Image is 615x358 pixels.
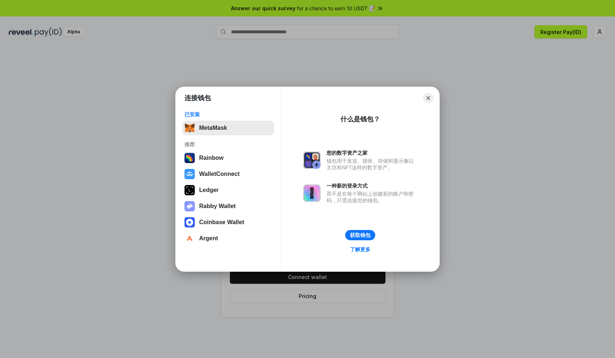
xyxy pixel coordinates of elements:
[327,150,417,156] div: 您的数字资产之家
[303,184,321,202] img: svg+xml,%3Csvg%20xmlns%3D%22http%3A%2F%2Fwww.w3.org%2F2000%2Fsvg%22%20fill%3D%22none%22%20viewBox...
[184,123,195,133] img: svg+xml,%3Csvg%20fill%3D%22none%22%20height%3D%2233%22%20viewBox%3D%220%200%2035%2033%22%20width%...
[350,232,370,238] div: 获取钱包
[199,203,236,210] div: Rabby Wallet
[182,121,274,135] button: MetaMask
[184,217,195,227] img: svg+xml,%3Csvg%20width%3D%2228%22%20height%3D%2228%22%20viewBox%3D%220%200%2028%2028%22%20fill%3D...
[184,94,211,102] h1: 连接钱包
[184,201,195,211] img: svg+xml,%3Csvg%20xmlns%3D%22http%3A%2F%2Fwww.w3.org%2F2000%2Fsvg%22%20fill%3D%22none%22%20viewBox...
[184,185,195,195] img: svg+xml,%3Csvg%20xmlns%3D%22http%3A%2F%2Fwww.w3.org%2F2000%2Fsvg%22%20width%3D%2228%22%20height%3...
[346,245,375,254] a: 了解更多
[182,199,274,214] button: Rabby Wallet
[350,246,370,253] div: 了解更多
[184,169,195,179] img: svg+xml,%3Csvg%20width%3D%2228%22%20height%3D%2228%22%20viewBox%3D%220%200%2028%2028%22%20fill%3D...
[199,155,224,161] div: Rainbow
[345,230,375,240] button: 获取钱包
[327,191,417,204] div: 而不是在每个网站上创建新的账户和密码，只需连接您的钱包。
[199,171,240,177] div: WalletConnect
[199,187,219,193] div: Ledger
[303,151,321,169] img: svg+xml,%3Csvg%20xmlns%3D%22http%3A%2F%2Fwww.w3.org%2F2000%2Fsvg%22%20fill%3D%22none%22%20viewBox...
[184,141,272,148] div: 推荐
[182,215,274,230] button: Coinbase Wallet
[182,183,274,197] button: Ledger
[184,111,272,118] div: 已安装
[182,231,274,246] button: Argent
[327,158,417,171] div: 钱包用于发送、接收、存储和显示像以太坊和NFT这样的数字资产。
[182,151,274,165] button: Rainbow
[327,182,417,189] div: 一种新的登录方式
[340,115,380,124] div: 什么是钱包？
[199,219,244,226] div: Coinbase Wallet
[184,153,195,163] img: svg+xml,%3Csvg%20width%3D%22120%22%20height%3D%22120%22%20viewBox%3D%220%200%20120%20120%22%20fil...
[182,167,274,181] button: WalletConnect
[423,93,433,103] button: Close
[199,235,218,242] div: Argent
[184,233,195,244] img: svg+xml,%3Csvg%20width%3D%2228%22%20height%3D%2228%22%20viewBox%3D%220%200%2028%2028%22%20fill%3D...
[199,125,227,131] div: MetaMask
